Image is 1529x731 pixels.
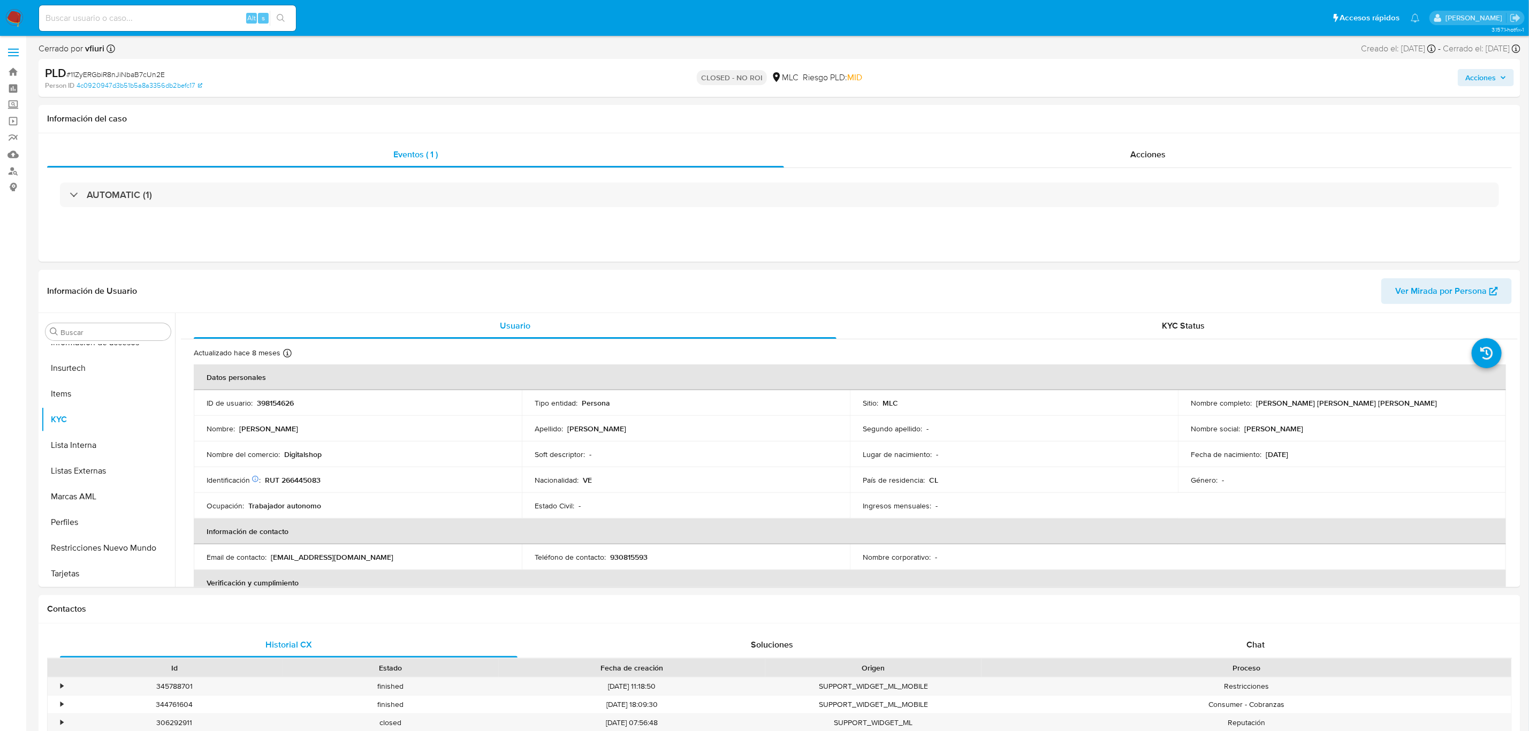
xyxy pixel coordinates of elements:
span: Alt [247,13,256,23]
th: Verificación y cumplimiento [194,570,1506,596]
span: Chat [1246,638,1265,651]
div: 345788701 [66,677,283,695]
p: - [935,501,938,511]
p: Lugar de nacimiento : [863,450,932,459]
div: Consumer - Cobranzas [982,696,1511,713]
span: KYC Status [1162,319,1205,332]
p: CL [929,475,938,485]
div: Estado [290,663,491,673]
p: [DATE] [1266,450,1288,459]
p: VE [583,475,592,485]
div: [DATE] 11:18:50 [499,677,765,695]
button: Insurtech [41,355,175,381]
p: Género : [1191,475,1218,485]
p: - [589,450,591,459]
h1: Contactos [47,604,1512,614]
input: Buscar [60,328,166,337]
p: Nombre social : [1191,424,1240,433]
button: Restricciones Nuevo Mundo [41,535,175,561]
p: Nacionalidad : [535,475,579,485]
p: Nombre completo : [1191,398,1252,408]
p: Tipo entidad : [535,398,577,408]
span: Riesgo PLD: [803,72,862,83]
p: Persona [582,398,610,408]
span: # 11ZyERGbiR8nJiNbaB7cUn2E [66,69,165,80]
div: [DATE] 18:09:30 [499,696,765,713]
p: Nombre corporativo : [863,552,931,562]
th: Información de contacto [194,519,1506,544]
p: RUT 266445083 [265,475,321,485]
p: 398154626 [257,398,294,408]
p: [PERSON_NAME] [567,424,626,433]
p: Ocupación : [207,501,244,511]
p: Apellido : [535,424,563,433]
p: [EMAIL_ADDRESS][DOMAIN_NAME] [271,552,393,562]
p: Teléfono de contacto : [535,552,606,562]
b: PLD [45,64,66,81]
a: Notificaciones [1411,13,1420,22]
div: Proceso [989,663,1504,673]
span: - [1438,43,1441,55]
div: Fecha de creación [506,663,758,673]
div: Restricciones [982,677,1511,695]
p: Soft descriptor : [535,450,585,459]
span: Usuario [500,319,530,332]
div: • [60,718,63,728]
div: Creado el: [DATE] [1361,43,1436,55]
a: 4c0920947d3b51b5a8a3356db2befc17 [77,81,202,90]
button: KYC [41,407,175,432]
p: Sitio : [863,398,878,408]
p: Trabajador autonomo [248,501,321,511]
div: finished [283,677,499,695]
div: 344761604 [66,696,283,713]
p: - [926,424,929,433]
p: Fecha de nacimiento : [1191,450,1261,459]
div: Origen [773,663,974,673]
span: Accesos rápidos [1340,12,1400,24]
p: - [936,450,938,459]
span: s [262,13,265,23]
span: Soluciones [751,638,793,651]
div: SUPPORT_WIDGET_ML_MOBILE [765,696,982,713]
div: • [60,681,63,691]
button: Marcas AML [41,484,175,509]
button: Listas Externas [41,458,175,484]
p: MLC [883,398,898,408]
span: Acciones [1465,69,1496,86]
p: [PERSON_NAME] [PERSON_NAME] [PERSON_NAME] [1256,398,1437,408]
span: Eventos ( 1 ) [393,148,438,161]
p: Email de contacto : [207,552,267,562]
p: 930815593 [610,552,648,562]
span: MID [847,71,862,83]
h1: Información del caso [47,113,1512,124]
p: - [579,501,581,511]
p: Digitalshop [284,450,322,459]
button: Buscar [50,328,58,336]
div: Cerrado el: [DATE] [1443,43,1520,55]
input: Buscar usuario o caso... [39,11,296,25]
p: Identificación : [207,475,261,485]
div: MLC [771,72,798,83]
div: • [60,699,63,710]
a: Salir [1510,12,1521,24]
div: Id [74,663,275,673]
p: [PERSON_NAME] [1244,424,1303,433]
p: CLOSED - NO ROI [697,70,767,85]
p: Nombre : [207,424,235,433]
p: - [935,552,937,562]
p: - [1222,475,1224,485]
div: AUTOMATIC (1) [60,182,1499,207]
h3: AUTOMATIC (1) [87,189,152,201]
span: Cerrado por [39,43,104,55]
button: Ver Mirada por Persona [1381,278,1512,304]
p: ID de usuario : [207,398,253,408]
b: vfiuri [83,42,104,55]
p: Ingresos mensuales : [863,501,931,511]
button: Tarjetas [41,561,175,587]
button: Lista Interna [41,432,175,458]
p: valentina.fiuri@mercadolibre.com [1446,13,1506,23]
span: Historial CX [265,638,312,651]
p: Actualizado hace 8 meses [194,348,280,358]
p: Segundo apellido : [863,424,922,433]
div: SUPPORT_WIDGET_ML_MOBILE [765,677,982,695]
